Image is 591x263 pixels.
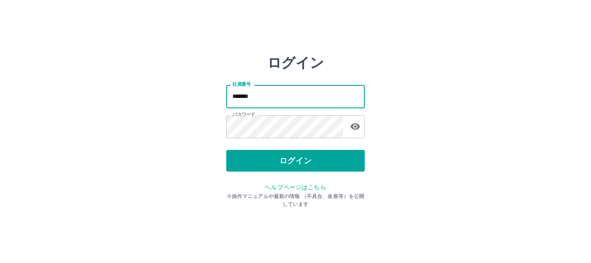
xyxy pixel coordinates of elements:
h2: ログイン [267,55,324,71]
p: ※操作マニュアルや最新の情報 （不具合、改善等）を公開しています [226,192,365,208]
label: パスワード [232,111,255,118]
button: ログイン [226,150,365,172]
a: ヘルプページはこちら [265,184,326,191]
label: 社員番号 [232,81,251,88]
